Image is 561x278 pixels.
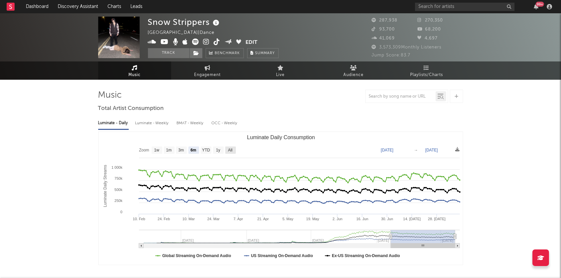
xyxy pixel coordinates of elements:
text: 16. Jun [356,217,368,221]
a: Audience [317,61,390,80]
text: Global Streaming On-Demand Audio [162,253,231,258]
text: 10. Mar [182,217,195,221]
span: 68,200 [417,27,441,32]
span: 3,573,309 Monthly Listeners [372,45,442,49]
text: Ex-US Streaming On-Demand Audio [332,253,400,258]
div: [GEOGRAPHIC_DATA] | Dance [148,29,222,37]
text: 3m [178,148,184,153]
span: Jump Score: 83.7 [372,53,411,57]
text: 14. [DATE] [403,217,421,221]
text: 7. Apr [233,217,243,221]
text: 19. May [306,217,319,221]
span: Summary [255,51,275,55]
span: 41,069 [372,36,395,41]
a: Playlists/Charts [390,61,463,80]
text: 250k [114,199,122,203]
text: 21. Apr [257,217,269,221]
text: 24. Mar [207,217,220,221]
a: Benchmark [206,48,244,58]
text: All [228,148,232,153]
span: Music [128,71,141,79]
a: Live [244,61,317,80]
text: 2. Jun [332,217,342,221]
text: 0 [120,210,122,214]
span: 4,697 [417,36,438,41]
text: 5. May [282,217,294,221]
text: 28. [DATE] [428,217,446,221]
button: Summary [247,48,279,58]
span: 270,350 [417,18,443,23]
span: Engagement [194,71,221,79]
span: Total Artist Consumption [98,105,164,113]
text: 10. Feb [133,217,145,221]
a: Engagement [171,61,244,80]
span: 287,938 [372,18,398,23]
span: Audience [343,71,364,79]
input: Search for artists [415,3,515,11]
text: 30. Jun [381,217,393,221]
text: 1y [216,148,220,153]
text: YTD [202,148,210,153]
text: → [414,148,418,152]
text: Zoom [139,148,149,153]
span: Live [276,71,285,79]
text: US Streaming On-Demand Audio [251,253,313,258]
text: Luminate Daily Streams [103,165,107,207]
text: 1m [166,148,172,153]
div: BMAT - Weekly [177,118,205,129]
input: Search by song name or URL [366,94,436,99]
svg: Luminate Daily Consumption [99,132,463,265]
text: 1 000k [111,165,122,169]
button: Track [148,48,189,58]
button: 99+ [534,4,538,9]
text: [DATE] [381,148,393,152]
text: 750k [114,176,122,180]
div: Luminate - Daily [98,118,129,129]
div: 99 + [536,2,544,7]
span: Playlists/Charts [410,71,443,79]
a: Music [98,61,171,80]
div: OCC - Weekly [212,118,238,129]
button: Edit [245,39,257,47]
text: Luminate Daily Consumption [247,135,315,140]
text: 24. Feb [158,217,170,221]
text: 6m [190,148,196,153]
text: 1w [154,148,159,153]
div: Luminate - Weekly [135,118,170,129]
div: Snow Strippers [148,17,221,28]
text: 500k [114,188,122,192]
span: 93,700 [372,27,395,32]
span: Benchmark [215,49,240,57]
text: [DATE] [425,148,438,152]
